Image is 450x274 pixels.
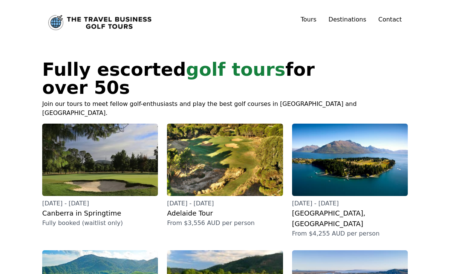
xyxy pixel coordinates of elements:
[48,15,152,30] img: The Travel Business Golf Tours logo
[167,219,283,228] p: From $3,556 AUD per person
[329,16,366,23] a: Destinations
[42,219,158,228] p: Fully booked (waitlist only)
[42,199,158,208] p: [DATE] - [DATE]
[42,208,158,219] h2: Canberra in Springtime
[301,16,317,23] a: Tours
[42,60,380,96] h1: Fully escorted for over 50s
[167,208,283,219] h2: Adelaide Tour
[186,59,286,80] span: golf tours
[167,199,283,208] p: [DATE] - [DATE]
[378,15,402,24] a: Contact
[292,229,408,238] p: From $4,255 AUD per person
[292,208,408,229] h2: [GEOGRAPHIC_DATA], [GEOGRAPHIC_DATA]
[42,99,408,118] p: Join our tours to meet fellow golf-enthusiasts and play the best golf courses in [GEOGRAPHIC_DATA...
[292,199,408,208] p: [DATE] - [DATE]
[42,124,158,228] a: [DATE] - [DATE]Canberra in SpringtimeFully booked (waitlist only)
[48,15,152,30] a: Link to home page
[167,124,283,228] a: [DATE] - [DATE]Adelaide TourFrom $3,556 AUD per person
[292,124,408,238] a: [DATE] - [DATE][GEOGRAPHIC_DATA], [GEOGRAPHIC_DATA]From $4,255 AUD per person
